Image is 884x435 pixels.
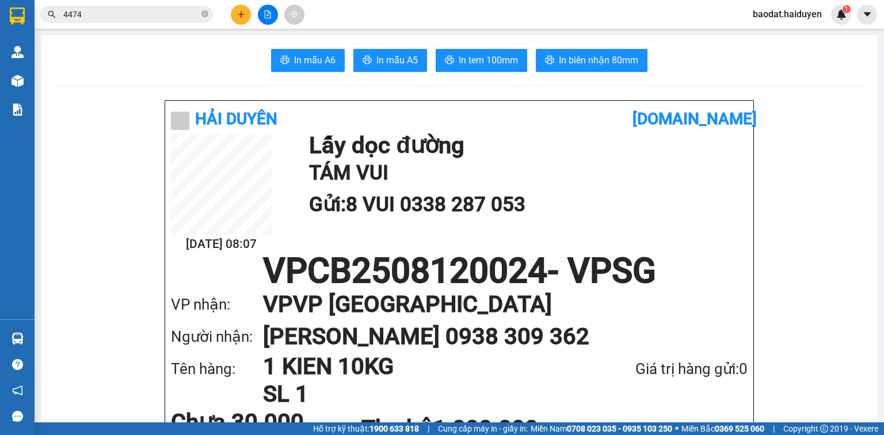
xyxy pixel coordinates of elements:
h1: Lấy dọc đường [309,134,742,157]
img: icon-new-feature [836,9,847,20]
b: Hải Duyên [31,9,113,28]
span: printer [545,55,554,66]
span: printer [280,55,289,66]
button: printerIn mẫu A5 [353,49,427,72]
b: [DOMAIN_NAME] [632,109,757,128]
img: warehouse-icon [12,46,24,58]
span: In biên nhận 80mm [559,53,638,67]
h2: [DATE] 08:07 [171,235,272,254]
span: Miền Nam [531,422,672,435]
span: close-circle [201,10,208,17]
b: Hải Duyên [195,109,277,128]
div: Chưa 30.000 [171,411,361,434]
span: aim [290,10,298,18]
button: plus [231,5,251,25]
h1: [PERSON_NAME] 0938 309 362 [263,320,725,353]
div: VP nhận: [171,293,263,316]
h1: SL 1 [263,380,574,408]
span: baodat.haiduyen [744,7,831,21]
h1: Lấy dọc đường [77,34,232,57]
img: solution-icon [12,104,24,116]
button: printerIn mẫu A6 [271,49,345,72]
span: question-circle [12,359,23,370]
span: message [12,411,23,422]
strong: 1900 633 818 [369,424,419,433]
strong: 0708 023 035 - 0935 103 250 [567,424,672,433]
input: Tìm tên, số ĐT hoặc mã đơn [63,8,199,21]
span: In mẫu A5 [376,53,418,67]
h2: TÁM VUI [77,57,157,89]
span: notification [12,385,23,396]
img: logo-vxr [10,7,25,25]
sup: 1 [843,5,851,13]
span: Miền Bắc [681,422,764,435]
span: Hỗ trợ kỹ thuật: [313,422,419,435]
span: close-circle [201,9,208,20]
span: | [773,422,775,435]
strong: 0369 525 060 [715,424,764,433]
button: file-add [258,5,278,25]
div: Tên hàng: [171,357,263,381]
span: plus [237,10,245,18]
h2: TÁM VUI [309,157,742,189]
div: Người nhận: [171,325,263,349]
span: ⚪️ [675,426,679,431]
button: printerIn tem 100mm [436,49,527,72]
h1: VP VP [GEOGRAPHIC_DATA] [263,288,725,320]
span: search [48,10,56,18]
span: | [428,422,429,435]
span: printer [445,55,454,66]
button: aim [284,5,304,25]
div: Giá trị hàng gửi: 0 [574,357,748,381]
span: In mẫu A6 [294,53,336,67]
button: printerIn biên nhận 80mm [536,49,647,72]
button: caret-down [857,5,877,25]
h1: VPCB2508120024 - VPSG [171,254,748,288]
span: In tem 100mm [459,53,518,67]
span: caret-down [862,9,872,20]
span: 1 [844,5,848,13]
img: warehouse-icon [12,75,24,87]
span: copyright [820,425,828,433]
h1: 1 KIEN 10KG [263,353,574,380]
span: printer [363,55,372,66]
span: file-add [264,10,272,18]
span: Cung cấp máy in - giấy in: [438,422,528,435]
h1: Gửi: 8 VUI 0338 287 053 [309,189,742,220]
img: warehouse-icon [12,333,24,345]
